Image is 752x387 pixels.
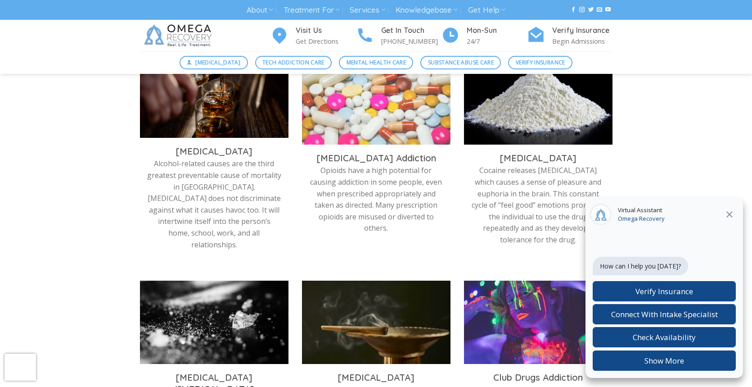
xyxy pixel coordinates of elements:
h3: [MEDICAL_DATA] [309,372,444,383]
span: Mental Health Care [347,58,406,67]
a: Mental Health Care [339,56,413,69]
a: Knowledgebase [396,2,458,18]
a: Get Help [468,2,505,18]
p: Get Directions [296,36,356,46]
a: Get In Touch [PHONE_NUMBER] [356,25,441,47]
a: Follow on Facebook [571,7,576,13]
a: Follow on Twitter [588,7,594,13]
h4: Mon-Sun [467,25,527,36]
h3: Club Drugs Addiction [471,372,606,383]
a: Follow on Instagram [579,7,585,13]
img: Omega Recovery [140,20,219,51]
h4: Get In Touch [381,25,441,36]
p: Opioids have a high potential for causing addiction in some people, even when prescribed appropri... [309,165,444,234]
h4: Visit Us [296,25,356,36]
p: 24/7 [467,36,527,46]
a: [MEDICAL_DATA] [180,56,248,69]
p: Cocaine releases [MEDICAL_DATA] which causes a sense of pleasure and euphoria in the brain. This ... [471,165,606,246]
a: Substance Abuse Care [420,56,501,69]
a: Services [350,2,385,18]
a: Treatment For [284,2,340,18]
a: Verify Insurance [508,56,572,69]
p: [PHONE_NUMBER] [381,36,441,46]
h3: [MEDICAL_DATA] [147,146,282,157]
span: Tech Addiction Care [262,58,324,67]
h3: [MEDICAL_DATA] [471,152,606,164]
a: Send us an email [597,7,602,13]
span: [MEDICAL_DATA] [195,58,240,67]
span: Verify Insurance [516,58,565,67]
p: Alcohol-related causes are the third greatest preventable cause of mortality in [GEOGRAPHIC_DATA]... [147,158,282,250]
span: Substance Abuse Care [428,58,494,67]
a: Follow on YouTube [605,7,611,13]
h4: Verify Insurance [552,25,612,36]
p: Begin Admissions [552,36,612,46]
h3: [MEDICAL_DATA] Addiction [309,152,444,164]
a: Visit Us Get Directions [270,25,356,47]
a: About [247,2,273,18]
a: Tech Addiction Care [255,56,332,69]
a: Verify Insurance Begin Admissions [527,25,612,47]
